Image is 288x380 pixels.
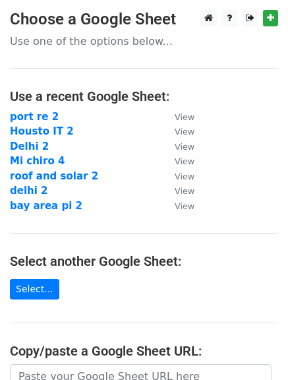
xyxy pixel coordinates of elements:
[222,317,288,380] iframe: Chat Widget
[161,170,194,182] a: View
[10,185,48,197] a: delhi 2
[10,343,278,359] h4: Copy/paste a Google Sheet URL:
[161,141,194,152] a: View
[175,156,194,166] small: View
[10,125,74,137] a: Housto IT 2
[10,34,278,48] p: Use one of the options below...
[10,10,278,29] h3: Choose a Google Sheet
[10,279,59,300] a: Select...
[175,112,194,122] small: View
[175,127,194,137] small: View
[10,170,98,182] a: roof and solar 2
[175,186,194,196] small: View
[10,141,49,152] a: Delhi 2
[10,155,65,167] a: Mi chiro 4
[161,155,194,167] a: View
[175,201,194,211] small: View
[175,172,194,181] small: View
[161,200,194,212] a: View
[161,185,194,197] a: View
[10,88,278,104] h4: Use a recent Google Sheet:
[175,142,194,152] small: View
[10,111,59,123] a: port re 2
[10,253,278,269] h4: Select another Google Sheet:
[161,111,194,123] a: View
[10,200,82,212] a: bay area pi 2
[161,125,194,137] a: View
